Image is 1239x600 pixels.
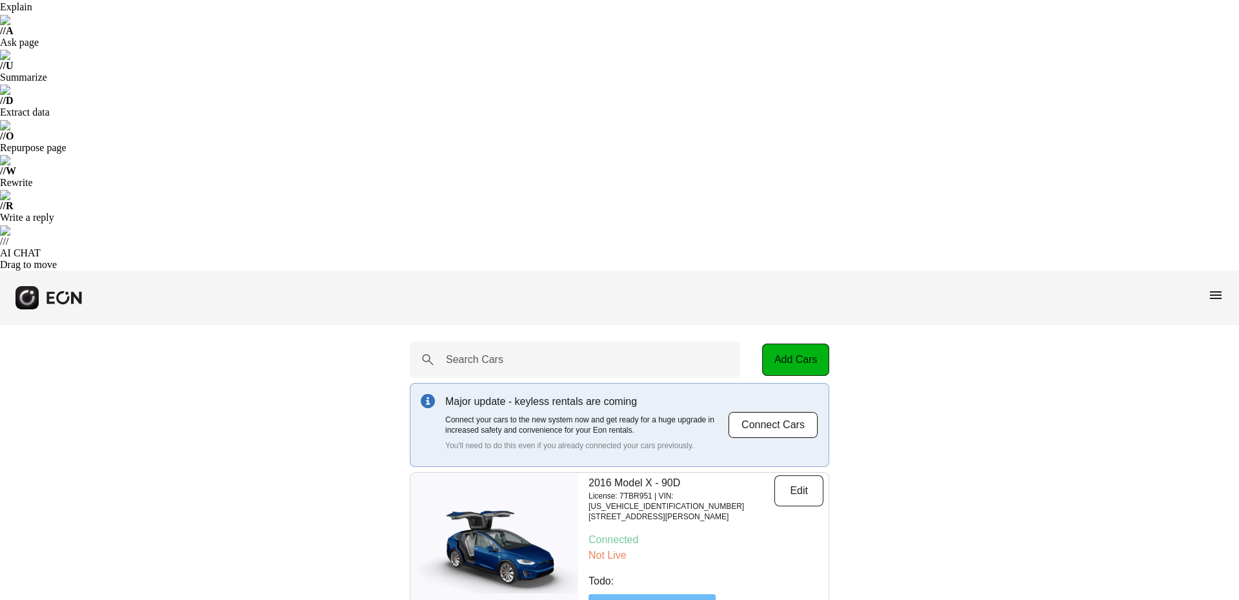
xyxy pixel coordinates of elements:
span: menu [1208,287,1224,303]
button: Add Cars [762,344,829,376]
p: You'll need to do this even if you already connected your cars previously. [445,440,728,451]
p: License: 7TBR951 | VIN: [US_VEHICLE_IDENTIFICATION_NUMBER] [589,491,774,512]
p: Todo: [589,574,823,589]
img: info [421,394,435,408]
button: Connect Cars [728,411,818,439]
button: Edit [774,475,823,506]
p: Major update - keyless rentals are coming [445,394,728,409]
p: Connected [589,532,823,548]
p: [STREET_ADDRESS][PERSON_NAME] [589,512,774,522]
img: car [410,510,578,594]
p: Connect your cars to the new system now and get ready for a huge upgrade in increased safety and ... [445,415,728,435]
label: Search Cars [446,352,503,367]
p: Not Live [589,548,823,563]
p: 2016 Model X - 90D [589,475,774,491]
